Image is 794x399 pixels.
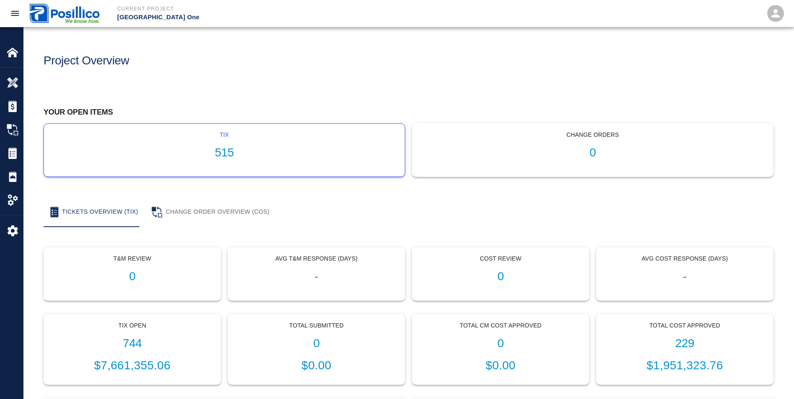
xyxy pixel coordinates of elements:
h1: 0 [419,270,582,284]
h1: 0 [51,270,214,284]
button: open drawer [5,3,25,23]
p: Total Cost Approved [603,321,766,330]
iframe: Chat Widget [752,359,794,399]
p: Total CM Cost Approved [419,321,582,330]
p: Total Submitted [235,321,398,330]
h1: 0 [235,337,398,350]
button: Tickets Overview (TIX) [44,197,145,227]
h1: - [235,270,398,284]
h1: 0 [419,337,582,350]
button: Change Order Overview (COS) [145,197,276,227]
p: T&M Review [51,254,214,263]
h2: Your open items [44,108,773,117]
p: $7,661,355.06 [51,357,214,374]
h1: 0 [419,146,766,160]
p: [GEOGRAPHIC_DATA] One [117,13,442,22]
h1: Project Overview [44,54,129,68]
p: $0.00 [419,357,582,374]
img: Posillico Inc Sub [30,4,100,23]
h1: 229 [603,337,766,350]
h1: 515 [51,146,398,160]
p: Cost Review [419,254,582,263]
p: tix [51,130,398,139]
h1: - [603,270,766,284]
h1: 744 [51,337,214,350]
p: Tix Open [51,321,214,330]
p: Avg T&M Response (Days) [235,254,398,263]
p: $0.00 [235,357,398,374]
p: $1,951,323.76 [603,357,766,374]
p: Current Project [117,5,442,13]
p: Avg Cost Response (Days) [603,254,766,263]
p: Change Orders [419,130,766,139]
